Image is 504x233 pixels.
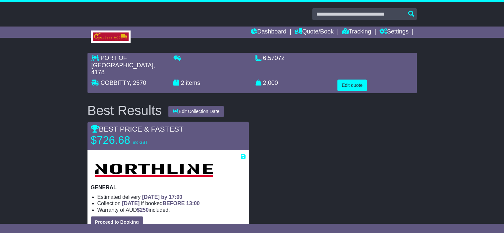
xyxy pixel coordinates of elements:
button: Edit Collection Date [168,106,224,117]
span: items [186,80,200,86]
span: 2 [181,80,184,86]
span: 2,000 [263,80,278,86]
a: Quote/Book [295,27,334,38]
span: 6.57072 [263,55,285,61]
span: 250 [140,207,149,213]
img: Northline Distribution: GENERAL [91,160,217,181]
button: Edit quote [337,80,367,91]
span: [DATE] by 17:00 [142,194,183,200]
span: [DATE] [122,201,140,206]
p: $726.68 [91,134,174,147]
span: COBBITTY [101,80,130,86]
a: Tracking [342,27,371,38]
li: Warranty of AUD included. [97,207,246,213]
li: Estimated delivery [97,194,246,200]
span: BEST PRICE & FASTEST [91,125,184,133]
li: Collection [97,200,246,206]
span: if booked [122,201,199,206]
span: inc GST [133,140,147,145]
button: Proceed to Booking [91,216,143,228]
span: $ [137,207,149,213]
span: , 4178 [91,62,155,76]
span: , 2570 [130,80,146,86]
a: Settings [379,27,409,38]
div: Best Results [84,103,165,118]
span: PORT OF [GEOGRAPHIC_DATA] [91,55,153,69]
a: Dashboard [251,27,286,38]
span: BEFORE [163,201,185,206]
p: GENERAL [91,184,246,191]
span: 13:00 [186,201,200,206]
